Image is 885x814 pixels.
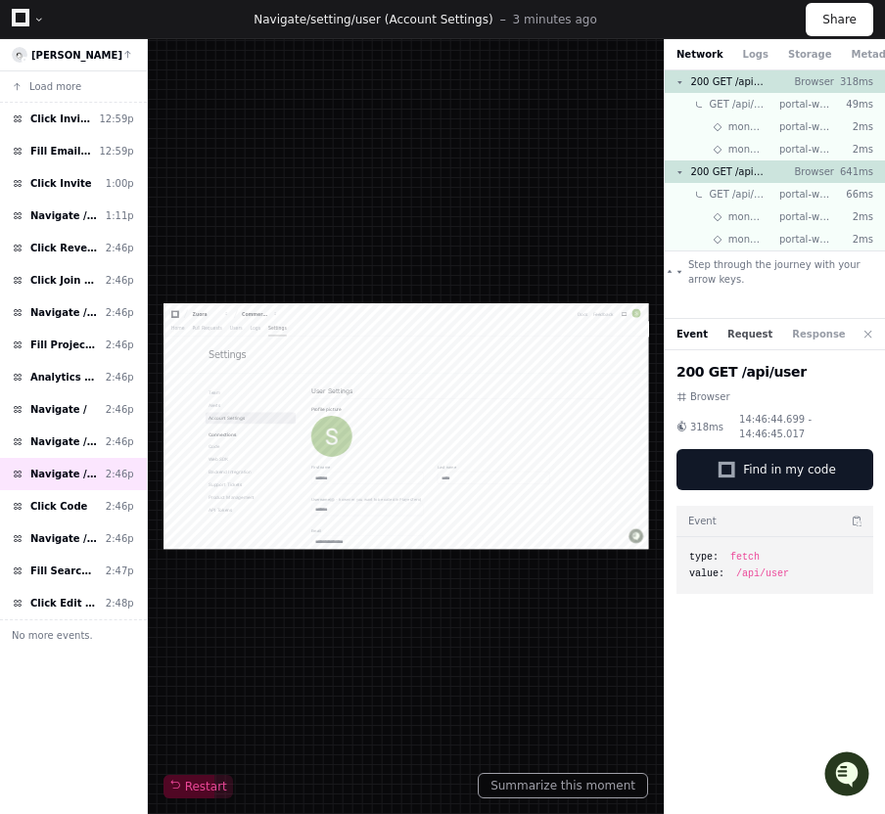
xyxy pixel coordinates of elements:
span: Click Join or create a project [30,273,98,288]
button: Zuora [80,16,206,51]
p: portal-webapp [779,119,834,134]
div: 2:46p [106,402,134,417]
span: Settings [319,70,375,82]
p: portal-webapp [779,97,834,112]
span: Load more [29,79,81,94]
div: Welcome [20,78,356,110]
span: Navigate / [30,402,87,417]
span: GET /api/user [710,97,764,112]
a: Home [23,55,64,100]
span: Click Code [30,499,87,514]
span: Click Invite [30,112,91,126]
button: Start new chat [333,152,356,175]
span: Product Management [137,583,277,603]
span: Restart [169,779,227,794]
p: 49ms [834,97,873,112]
span: Navigate /setting/repos [30,531,98,546]
p: portal-webapp [779,187,834,202]
button: Storage [788,47,831,62]
div: CommerceTest [239,23,323,43]
a: Backend Integration [127,497,403,532]
button: Response [792,327,845,341]
div: 12:59p [99,144,133,158]
a: [PERSON_NAME] [31,50,122,61]
p: 2ms [834,119,873,134]
div: Zuora [88,23,172,43]
iframe: Open customer support [822,749,875,802]
button: Share [806,3,873,36]
img: 1756235613930-3d25f9e4-fa56-45dd-b3ad-e072dfbd1548 [20,146,55,181]
span: Navigate /onboard/project [30,305,98,320]
span: Click Invite [30,176,92,191]
p: portal-webapp [779,142,834,157]
p: 2ms [834,232,873,247]
a: Product Management [127,575,403,610]
span: mongodb find tenant.acl [728,119,764,134]
span: fetch [730,550,760,565]
p: Browser [779,74,834,89]
span: Fill Search for a repository [30,564,98,578]
span: Account Settings [137,340,248,360]
span: value: [689,566,724,581]
div: Settings [137,140,252,175]
span: Browser [690,389,730,404]
label: First name [450,494,826,510]
p: 66ms [834,187,873,202]
span: Navigate /pull (Pull Requests) [30,208,98,223]
button: Summarize this moment [478,773,648,798]
span: Team [137,262,172,282]
button: Event [676,327,708,341]
span: Pylon [195,205,237,220]
span: Pull Requests [87,70,178,82]
span: Find in my code [743,462,836,477]
div: 2:46p [106,499,134,514]
button: Logs [743,47,769,62]
span: GET /api/user [710,187,764,202]
span: Fill Email, comma separated [30,144,91,158]
div: 2:46p [106,531,134,546]
span: /api/user [736,566,789,581]
p: Browser [779,164,834,179]
span: Step through the journey with your arrow keys. [688,257,885,287]
span: Home [23,70,64,82]
h1: User Settings [450,254,579,282]
h2: 200 GET /api/user [676,362,873,382]
span: type: [689,550,719,565]
div: 2:46p [106,434,134,449]
h3: Event [688,514,717,528]
span: Navigate [254,13,306,26]
span: 200 GET /api/user [690,74,764,89]
div: We're offline, but we'll be back soon! [67,165,284,181]
p: 2ms [834,142,873,157]
a: Code [127,419,403,454]
a: Logs [264,55,296,100]
span: API Tokens [137,622,210,642]
div: Start new chat [67,146,321,165]
span: Alerts [137,301,174,321]
a: Pull Requests [87,55,178,100]
a: API Tokens [127,614,403,650]
span: 318ms [690,420,723,434]
button: Find in my code [676,449,873,490]
div: 12:59p [99,112,133,126]
span: 14:46:44.699 - 14:46:45.017 [739,412,873,441]
span: Navigate /setting/user (Account Settings) [30,467,98,481]
span: Users [203,70,241,82]
span: mongodb find tenant.user [728,232,764,247]
a: Web SDK [127,458,403,493]
label: Username [450,591,826,607]
button: Open customer support [3,3,47,47]
span: Code [137,427,171,446]
img: ACg8ocK1EaMfuvJmPejFpP1H_n0zHMfi6CcZBKQ2kbFwTFs0169v-A=s96-c [450,343,576,469]
a: Users [203,55,241,100]
span: Click Edit Github Configuration [30,596,98,610]
p: 641ms [834,164,873,179]
span: Logs [264,70,296,82]
div: 2:46p [106,338,134,352]
a: Team [127,254,403,290]
div: 1:11p [106,208,134,223]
